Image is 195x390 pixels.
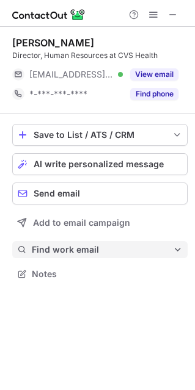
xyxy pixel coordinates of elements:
button: Notes [12,265,188,283]
span: [EMAIL_ADDRESS][DOMAIN_NAME] [29,69,114,80]
span: Add to email campaign [33,218,130,228]
button: Reveal Button [130,68,178,81]
span: Send email [34,189,80,198]
button: Add to email campaign [12,212,188,234]
button: AI write personalized message [12,153,188,175]
span: Notes [32,269,183,280]
span: Find work email [32,244,173,255]
button: Reveal Button [130,88,178,100]
div: Director, Human Resources at CVS Health [12,50,188,61]
button: save-profile-one-click [12,124,188,146]
div: Save to List / ATS / CRM [34,130,166,140]
div: [PERSON_NAME] [12,37,94,49]
img: ContactOut v5.3.10 [12,7,86,22]
span: AI write personalized message [34,159,164,169]
button: Find work email [12,241,188,258]
button: Send email [12,182,188,204]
